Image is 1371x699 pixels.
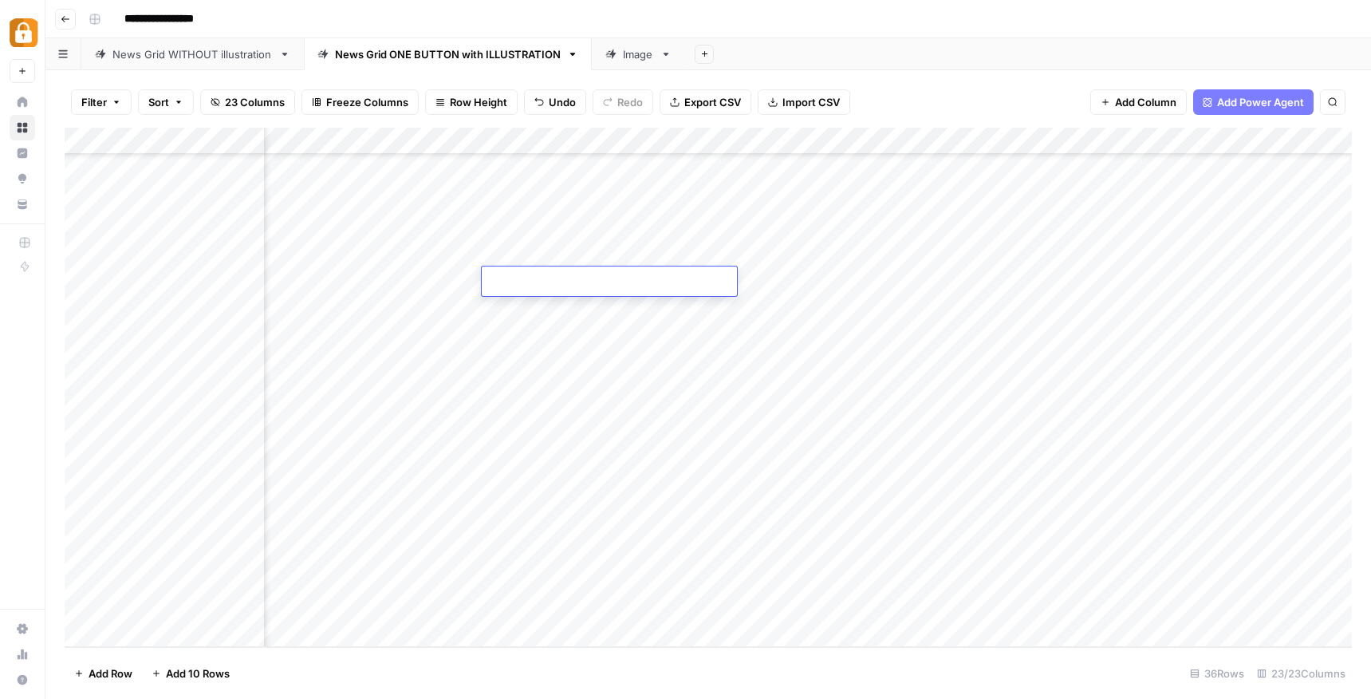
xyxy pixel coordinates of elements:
div: 23/23 Columns [1251,661,1352,686]
img: Adzz Logo [10,18,38,47]
button: Add Power Agent [1193,89,1314,115]
a: Home [10,89,35,115]
button: Redo [593,89,653,115]
button: Add Column [1090,89,1187,115]
span: Row Height [450,94,507,110]
button: 23 Columns [200,89,295,115]
button: Add 10 Rows [142,661,239,686]
button: Import CSV [758,89,850,115]
button: Help + Support [10,667,35,693]
button: Freeze Columns [301,89,419,115]
button: Sort [138,89,194,115]
button: Row Height [425,89,518,115]
span: Sort [148,94,169,110]
a: Image [592,38,685,70]
span: Add Power Agent [1217,94,1304,110]
a: Browse [10,115,35,140]
span: Import CSV [782,94,840,110]
span: 23 Columns [225,94,285,110]
span: Redo [617,94,643,110]
span: Filter [81,94,107,110]
a: Settings [10,616,35,642]
div: News Grid ONE BUTTON with ILLUSTRATION [335,46,561,62]
a: Opportunities [10,166,35,192]
div: Image [623,46,654,62]
button: Export CSV [660,89,751,115]
span: Add Row [89,665,132,681]
a: News Grid ONE BUTTON with ILLUSTRATION [304,38,592,70]
div: 36 Rows [1184,661,1251,686]
button: Workspace: Adzz [10,13,35,53]
a: Usage [10,642,35,667]
a: Insights [10,140,35,166]
button: Undo [524,89,586,115]
span: Add 10 Rows [166,665,230,681]
span: Undo [549,94,576,110]
span: Freeze Columns [326,94,408,110]
div: News Grid WITHOUT illustration [112,46,273,62]
button: Filter [71,89,132,115]
span: Export CSV [684,94,741,110]
a: News Grid WITHOUT illustration [81,38,304,70]
span: Add Column [1115,94,1176,110]
button: Add Row [65,661,142,686]
a: Your Data [10,192,35,217]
